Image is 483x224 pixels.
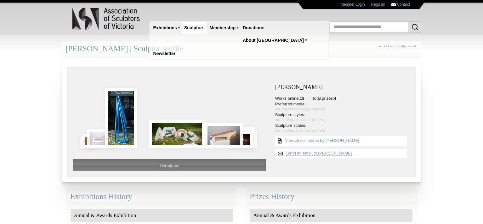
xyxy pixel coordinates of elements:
[275,123,410,133] li: Sculpture scales:
[391,3,396,6] img: Contact ASV
[383,44,416,48] a: Back to all sculptors list
[105,88,137,148] img: Blue
[300,96,304,101] strong: 18
[72,6,141,31] img: logo.png
[411,23,419,31] img: Search
[82,134,103,148] img: Highways
[275,84,410,91] h3: [PERSON_NAME]
[334,96,336,101] strong: 4
[275,149,285,158] img: Send an email to Drasko Boljevic
[182,22,207,34] a: Sculptors
[275,107,410,112] div: No preferred media defined.
[151,48,178,59] a: Newsletter
[87,129,115,148] img: Lotus
[275,96,410,101] li: Works online: Total prizes:
[275,112,410,122] li: Sculpture styles:
[204,123,243,148] img: Sunflower
[240,22,267,34] a: Donations
[341,2,365,7] a: Member Login
[240,127,255,148] img: How I Learned to Stop Worrying and Love the Bomb
[371,2,385,7] a: Register
[285,138,359,143] a: View all sculptures by [PERSON_NAME]
[250,209,412,222] div: Annual & Awards Exhibition
[67,188,237,205] div: Exhibitions History
[275,136,284,146] img: View all {sculptor_name} sculptures list
[240,35,306,46] a: About [GEOGRAPHIC_DATA]
[275,128,410,133] div: No sculpture scales defined.
[80,137,96,148] img: Replicator
[379,44,418,55] div: «
[149,120,205,148] img: Ostrakons
[246,188,416,205] div: Prizes History
[71,209,233,222] div: Annual & Awards Exhibition
[207,22,238,34] a: Membership
[275,102,410,112] li: Preferred media:
[160,163,179,168] span: Ostrakons
[286,151,352,156] a: Send an email to [PERSON_NAME]
[275,117,410,122] div: No sculpture styles defined.
[397,2,410,7] a: Contact
[62,41,421,57] div: [PERSON_NAME] | Sculptor profile
[151,22,179,34] a: Exhibitions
